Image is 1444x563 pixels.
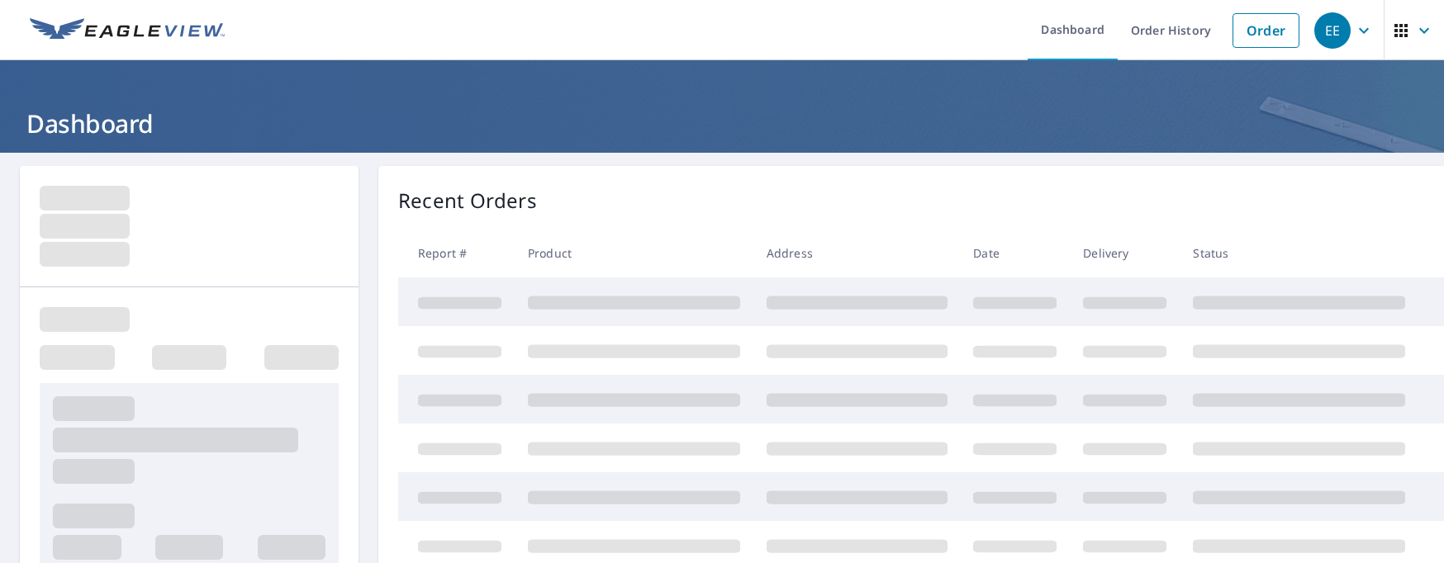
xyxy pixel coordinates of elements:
p: Recent Orders [398,186,537,215]
th: Delivery [1070,229,1180,277]
th: Date [960,229,1070,277]
h1: Dashboard [20,106,1424,140]
a: Order [1233,13,1299,48]
img: EV Logo [30,18,225,43]
th: Report # [398,229,515,277]
th: Product [515,229,753,277]
div: EE [1314,12,1351,49]
th: Status [1180,229,1418,277]
th: Address [753,229,961,277]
